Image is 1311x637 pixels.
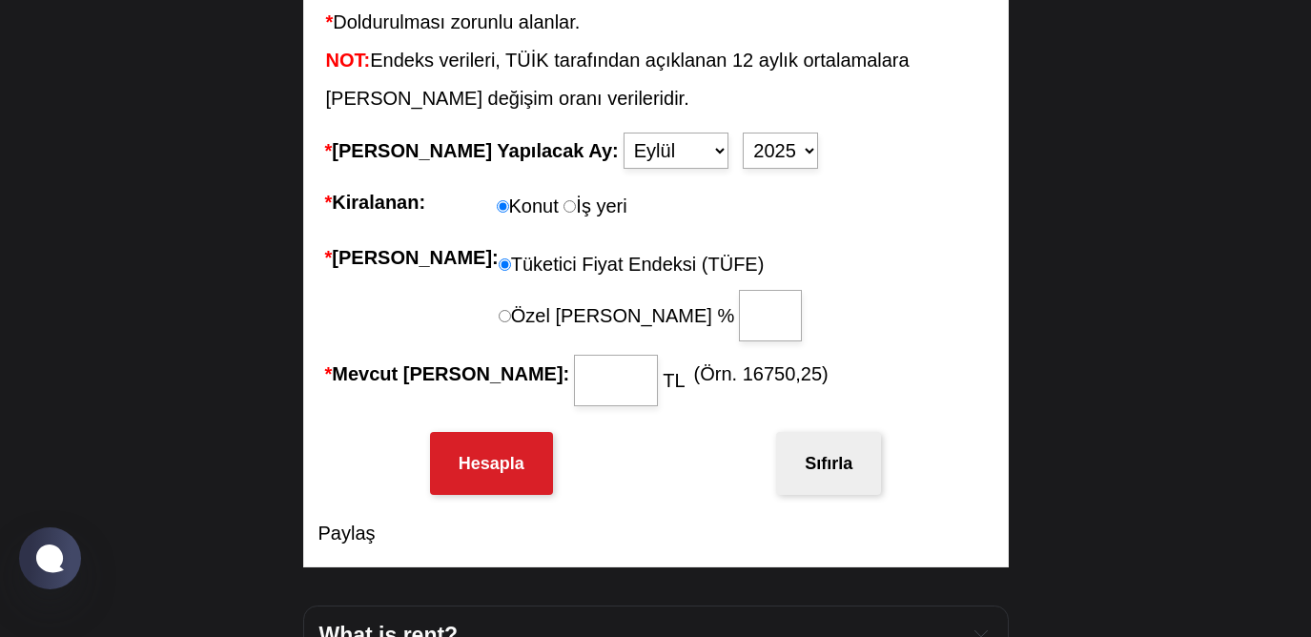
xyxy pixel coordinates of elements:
button: Hesapla [430,432,553,495]
input: Konut [497,200,509,213]
input: İş yeri [563,200,576,213]
input: Tüketici Fiyat Endeksi (TÜFE) [499,258,511,271]
label: Konut [497,183,559,225]
div: Doldurulması zorunlu alanlar. Endeks verileri, TÜİK tarafından açıklanan 12 aylık ortalamalara [P... [326,3,986,117]
label: İş yeri [563,187,626,225]
label: Özel [PERSON_NAME] % [511,298,808,333]
label: [PERSON_NAME] Yapılacak Ay: [325,132,619,170]
a: Paylaş [318,523,376,544]
label: Kiralanan: [325,183,497,225]
label: Tüketici Fiyat Endeksi (TÜFE) [499,238,808,290]
label: Mevcut [PERSON_NAME]: [325,355,570,406]
label: [PERSON_NAME]: [325,238,499,341]
button: Sıfırla [776,432,881,495]
span: (Örn. 16750,25) [690,355,829,406]
em: NOT: [326,50,371,71]
fieldset: TL [569,355,685,406]
input: Özel [PERSON_NAME] % [739,290,802,341]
